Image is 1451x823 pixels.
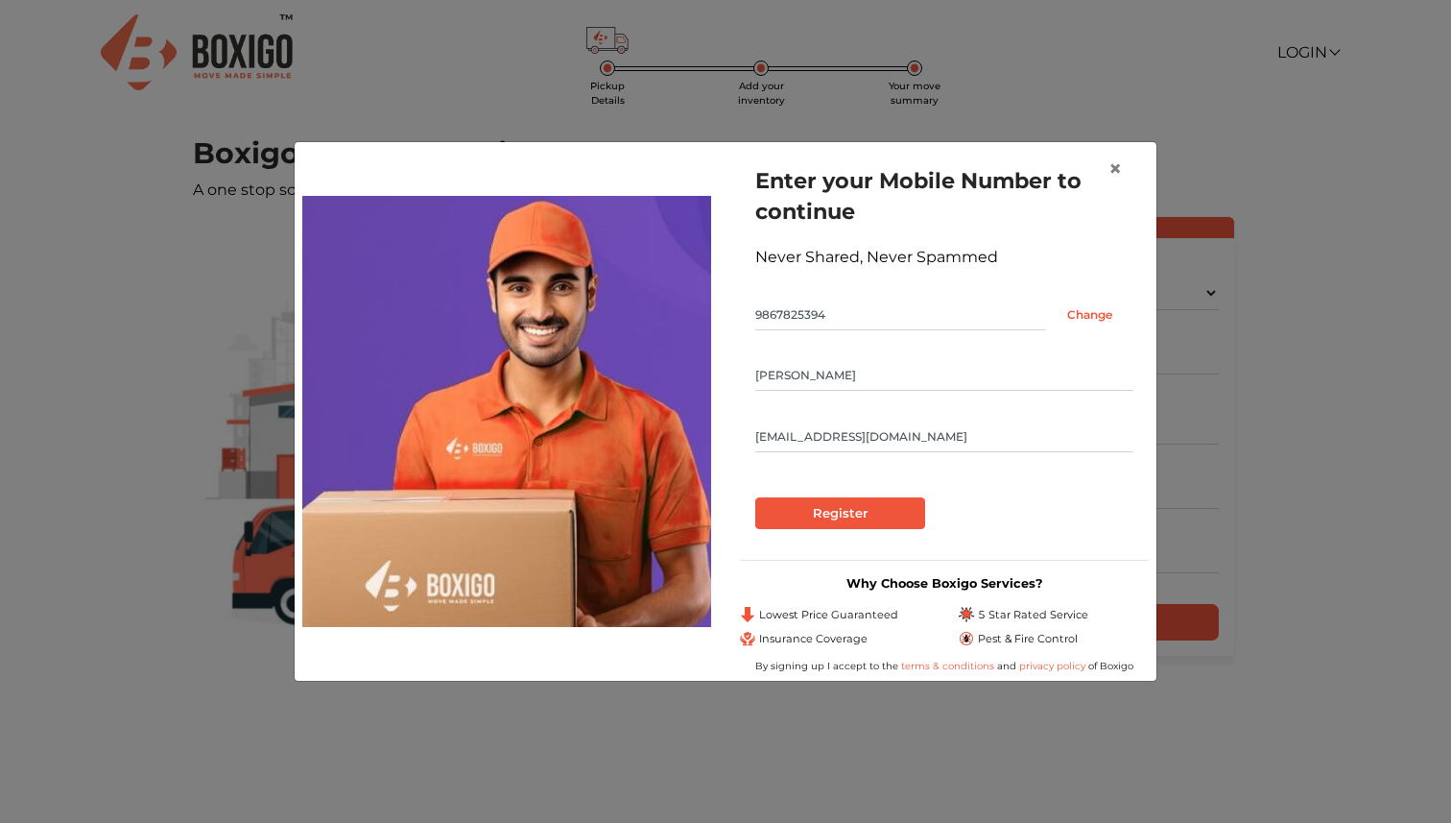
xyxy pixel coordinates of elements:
[901,660,997,672] a: terms & conditions
[1108,155,1122,182] span: ×
[759,631,868,647] span: Insurance Coverage
[1016,660,1088,672] a: privacy policy
[978,631,1078,647] span: Pest & Fire Control
[1093,142,1137,196] button: Close
[759,607,898,623] span: Lowest Price Guaranteed
[740,659,1149,673] div: By signing up I accept to the and of Boxigo
[755,165,1133,227] h1: Enter your Mobile Number to continue
[755,300,1046,330] input: Mobile No
[755,497,925,530] input: Register
[740,576,1149,591] h3: Why Choose Boxigo Services?
[755,422,1133,452] input: Email Id
[755,246,1133,269] div: Never Shared, Never Spammed
[978,607,1088,623] span: 5 Star Rated Service
[1046,300,1133,330] input: Change
[755,360,1133,391] input: Your Name
[302,196,711,626] img: storage-img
